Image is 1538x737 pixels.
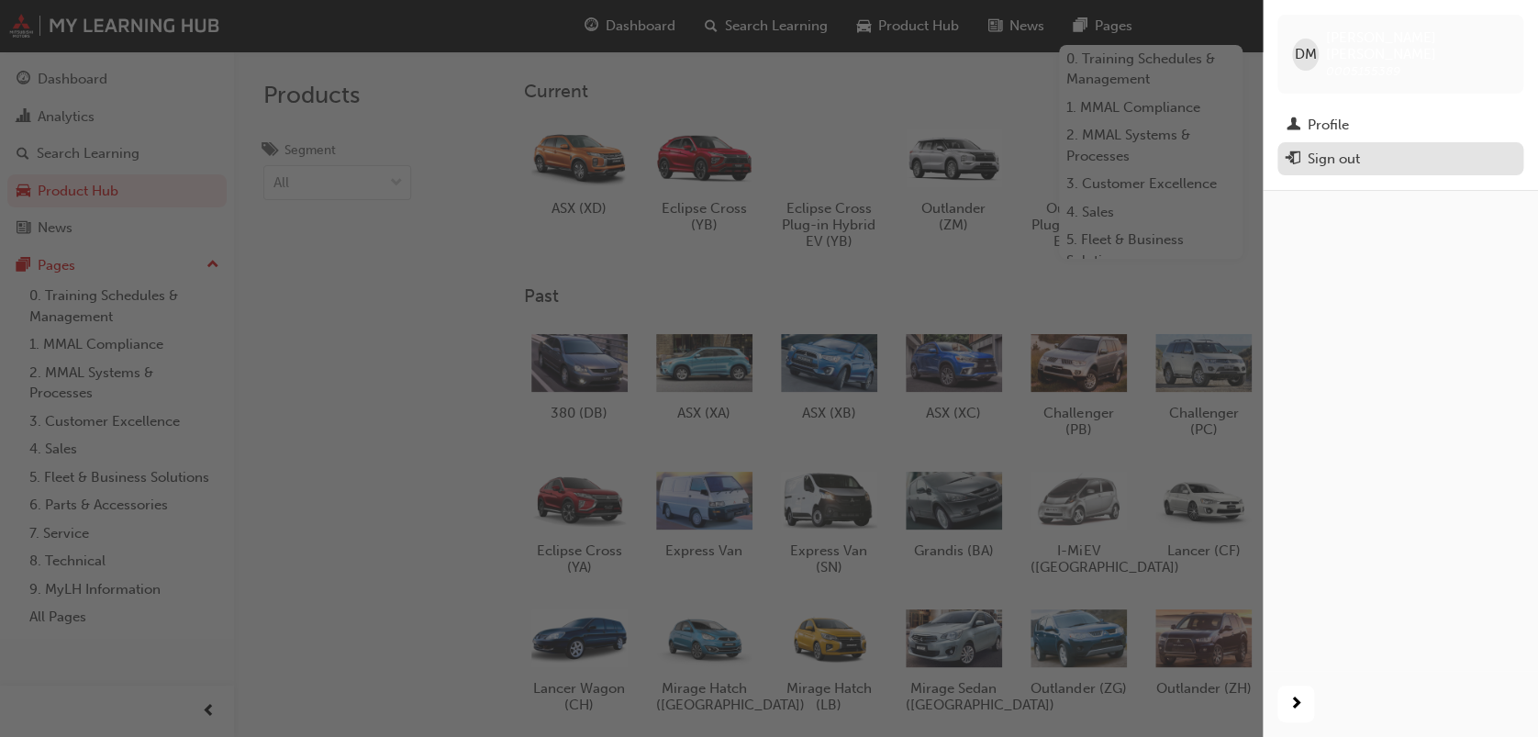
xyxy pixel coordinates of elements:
[1308,115,1349,136] div: Profile
[1277,108,1523,142] a: Profile
[1308,149,1360,170] div: Sign out
[1287,151,1300,168] span: exit-icon
[1287,117,1300,134] span: man-icon
[1277,142,1523,176] button: Sign out
[1294,44,1316,65] span: DM
[1326,63,1400,79] span: 0005155389
[1289,693,1303,716] span: next-icon
[1326,29,1509,62] span: [PERSON_NAME] [PERSON_NAME]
